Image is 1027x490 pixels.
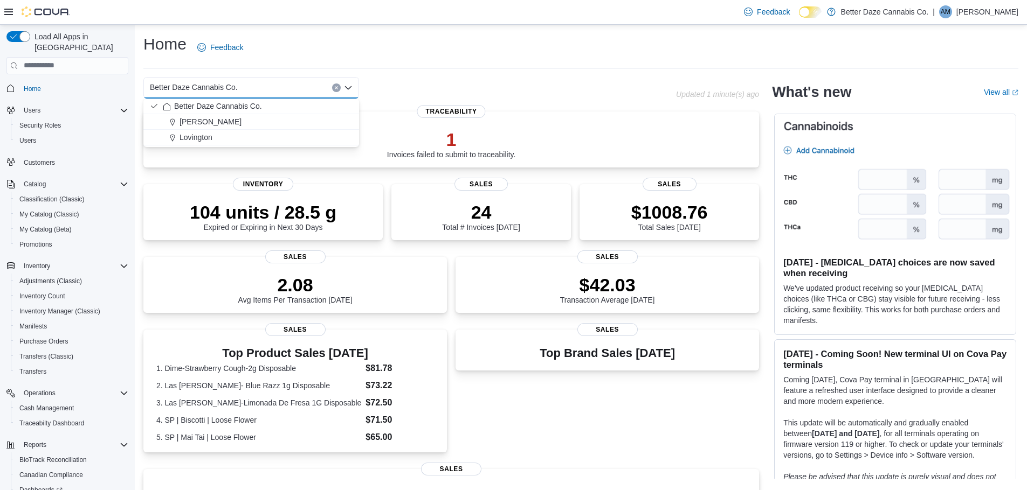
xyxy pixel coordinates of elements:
[366,396,434,409] dd: $72.50
[19,456,87,464] span: BioTrack Reconciliation
[24,85,41,93] span: Home
[442,201,520,223] p: 24
[210,42,243,53] span: Feedback
[190,201,336,232] div: Expired or Expiring in Next 30 Days
[939,5,952,18] div: Andy Moreno
[19,337,68,346] span: Purchase Orders
[332,83,341,92] button: Clear input
[15,290,128,303] span: Inventory Count
[783,417,1007,460] p: This update will be automatically and gradually enabled between , for all terminals operating on ...
[19,292,65,300] span: Inventory Count
[933,5,935,18] p: |
[783,283,1007,326] p: We've updated product receiving so your [MEDICAL_DATA] choices (like THCa or CBG) stay visible fo...
[11,364,133,379] button: Transfers
[24,440,46,449] span: Reports
[156,432,361,443] dt: 5. SP | Mai Tai | Loose Flower
[631,201,708,232] div: Total Sales [DATE]
[15,350,78,363] a: Transfers (Classic)
[143,99,359,114] button: Better Daze Cannabis Co.
[180,116,242,127] span: [PERSON_NAME]
[24,158,55,167] span: Customers
[772,83,851,101] h2: What's new
[15,208,128,221] span: My Catalog (Classic)
[19,82,128,95] span: Home
[19,277,82,285] span: Adjustments (Classic)
[15,134,128,147] span: Users
[19,121,61,130] span: Security Roles
[577,323,638,336] span: Sales
[941,5,950,18] span: AM
[366,431,434,444] dd: $65.00
[387,129,516,150] p: 1
[421,463,481,475] span: Sales
[11,118,133,133] button: Security Roles
[344,83,353,92] button: Close list of options
[15,305,128,318] span: Inventory Manager (Classic)
[15,417,128,430] span: Traceabilty Dashboard
[956,5,1018,18] p: [PERSON_NAME]
[190,201,336,223] p: 104 units / 28.5 g
[15,468,87,481] a: Canadian Compliance
[143,99,359,145] div: Choose from the following options
[387,129,516,159] div: Invoices failed to submit to traceability.
[15,402,78,415] a: Cash Management
[454,178,508,191] span: Sales
[15,335,128,348] span: Purchase Orders
[11,192,133,207] button: Classification (Classic)
[676,90,759,99] p: Updated 1 minute(s) ago
[11,289,133,304] button: Inventory Count
[783,374,1007,407] p: Coming [DATE], Cova Pay terminal in [GEOGRAPHIC_DATA] will feature a refreshed user interface des...
[11,452,133,467] button: BioTrack Reconciliation
[15,365,128,378] span: Transfers
[799,6,822,18] input: Dark Mode
[19,225,72,234] span: My Catalog (Beta)
[15,193,128,206] span: Classification (Classic)
[24,389,56,397] span: Operations
[19,352,73,361] span: Transfers (Classic)
[2,103,133,118] button: Users
[22,6,70,17] img: Cova
[2,437,133,452] button: Reports
[540,347,675,360] h3: Top Brand Sales [DATE]
[11,319,133,334] button: Manifests
[15,365,51,378] a: Transfers
[19,156,59,169] a: Customers
[11,133,133,148] button: Users
[11,416,133,431] button: Traceabilty Dashboard
[11,304,133,319] button: Inventory Manager (Classic)
[560,274,655,296] p: $42.03
[812,429,879,438] strong: [DATE] and [DATE]
[15,335,73,348] a: Purchase Orders
[15,238,57,251] a: Promotions
[2,81,133,96] button: Home
[19,136,36,145] span: Users
[2,155,133,170] button: Customers
[265,250,326,263] span: Sales
[643,178,697,191] span: Sales
[15,223,76,236] a: My Catalog (Beta)
[19,260,128,272] span: Inventory
[15,305,105,318] a: Inventory Manager (Classic)
[19,404,74,412] span: Cash Management
[740,1,794,23] a: Feedback
[11,237,133,252] button: Promotions
[15,320,128,333] span: Manifests
[15,223,128,236] span: My Catalog (Beta)
[19,260,54,272] button: Inventory
[143,33,187,55] h1: Home
[180,132,212,143] span: Lovington
[193,37,247,58] a: Feedback
[15,119,65,132] a: Security Roles
[2,258,133,274] button: Inventory
[19,104,128,117] span: Users
[24,180,46,188] span: Catalog
[265,323,326,336] span: Sales
[19,419,84,428] span: Traceabilty Dashboard
[11,222,133,237] button: My Catalog (Beta)
[15,350,128,363] span: Transfers (Classic)
[15,290,70,303] a: Inventory Count
[15,119,128,132] span: Security Roles
[15,275,86,288] a: Adjustments (Classic)
[238,274,353,296] p: 2.08
[15,238,128,251] span: Promotions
